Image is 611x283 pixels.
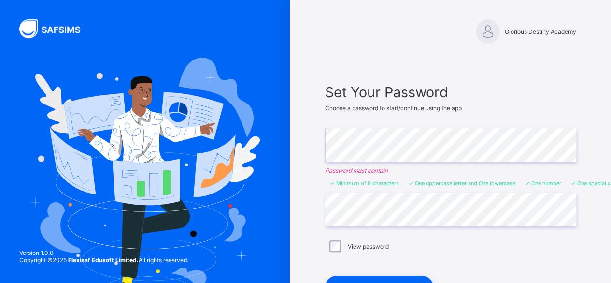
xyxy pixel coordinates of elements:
span: Glorious Destiny Academy [505,28,576,35]
li: One number [525,180,561,187]
img: SAFSIMS Logo [19,19,92,38]
strong: Flexisaf Edusoft Limited. [68,256,139,264]
span: Choose a password to start/continue using the app [325,104,462,112]
span: Set Your Password [325,84,576,101]
em: Password must contain [325,167,576,174]
img: Glorious Destiny Academy [476,19,500,44]
li: One uppercase letter and One lowercase [409,180,515,187]
li: Minimum of 8 characters [330,180,399,187]
label: View password [348,243,389,250]
span: Version 1.0.0 [19,249,188,256]
span: Copyright © 2025 All rights reserved. [19,256,188,264]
